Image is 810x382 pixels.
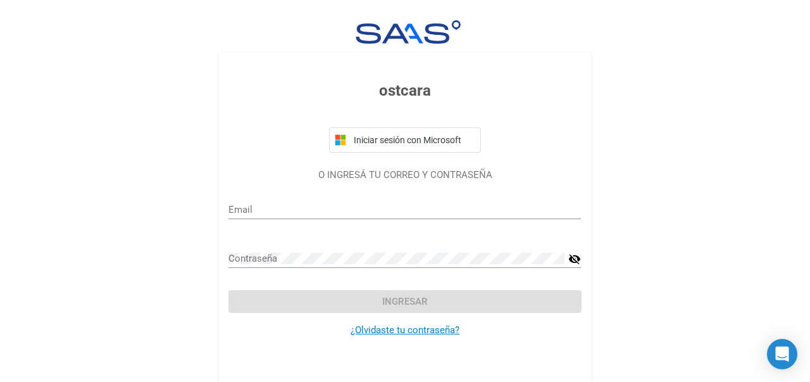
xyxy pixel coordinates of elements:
[228,290,581,313] button: Ingresar
[228,79,581,102] h3: ostcara
[767,339,797,369] div: Open Intercom Messenger
[568,251,581,267] mat-icon: visibility_off
[351,135,475,145] span: Iniciar sesión con Microsoft
[351,324,459,336] a: ¿Olvidaste tu contraseña?
[228,168,581,182] p: O INGRESÁ TU CORREO Y CONTRASEÑA
[329,127,481,153] button: Iniciar sesión con Microsoft
[382,296,428,307] span: Ingresar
